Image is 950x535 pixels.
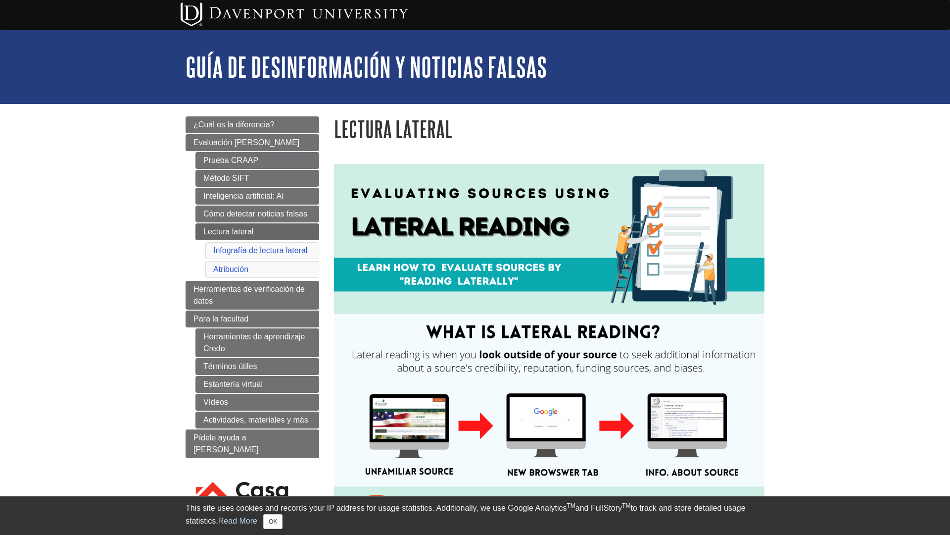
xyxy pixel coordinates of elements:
a: Vídeos [195,394,319,411]
a: Guía de desinformación y noticias falsas [186,52,547,82]
button: Close [263,514,283,529]
a: Método SIFT [195,170,319,187]
span: Pídele ayuda a [PERSON_NAME] [193,433,259,454]
a: Términos útiles [195,358,319,375]
img: Davenport University [181,2,408,26]
a: Prueba CRAAP [195,152,319,169]
a: Cómo detectar noticias falsas [195,206,319,222]
a: Lectura lateral [195,223,319,240]
a: Herramientas de aprendizaje Credo [195,328,319,357]
a: Inteligencia artificial: AI [195,188,319,205]
div: This site uses cookies and records your IP address for usage statistics. Additionally, we use Goo... [186,502,764,529]
sup: TM [622,502,630,509]
a: Actividades, materiales y más [195,412,319,428]
a: Evaluación [PERSON_NAME] [186,134,319,151]
a: Infografía de lectura lateral [213,246,307,255]
span: Evaluación [PERSON_NAME] [193,138,299,147]
span: Para la facultad [193,315,248,323]
a: Estantería virtual [195,376,319,393]
a: Para la facultad [186,311,319,327]
span: Herramientas de verificación de datos [193,285,305,305]
h1: Lectura lateral [334,116,764,142]
span: ¿Cuál es la diferencia? [193,120,275,129]
sup: TM [567,502,575,509]
a: Pídele ayuda a [PERSON_NAME] [186,429,319,458]
a: Atribución [213,265,248,273]
a: Read More [218,517,257,525]
a: Herramientas de verificación de datos [186,281,319,310]
a: ¿Cuál es la diferencia? [186,116,319,133]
